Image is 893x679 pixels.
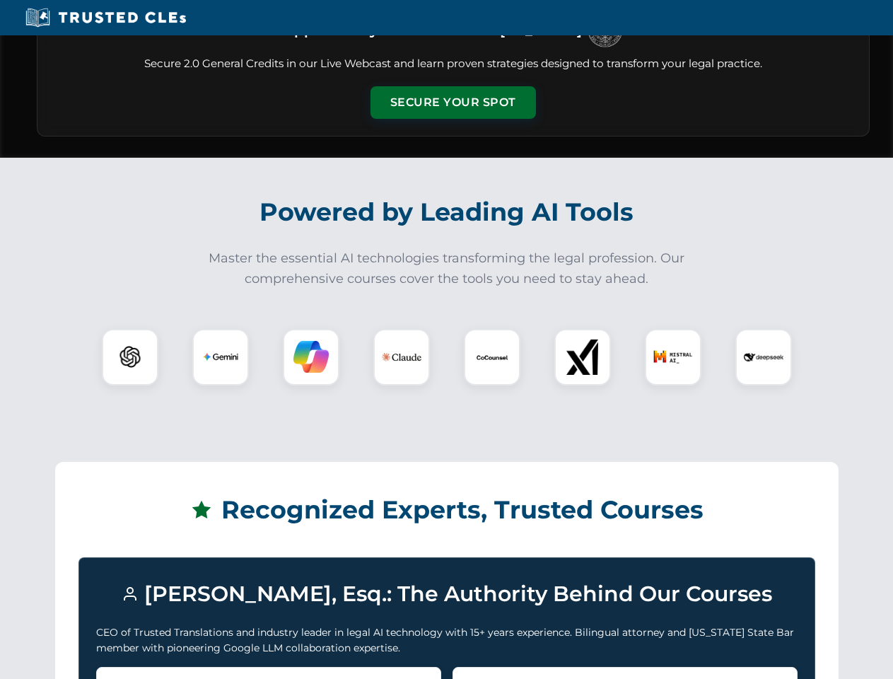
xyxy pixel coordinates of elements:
[735,329,792,385] div: DeepSeek
[293,339,329,375] img: Copilot Logo
[199,248,694,289] p: Master the essential AI technologies transforming the legal profession. Our comprehensive courses...
[283,329,339,385] div: Copilot
[102,329,158,385] div: ChatGPT
[464,329,520,385] div: CoCounsel
[54,56,852,72] p: Secure 2.0 General Credits in our Live Webcast and learn proven strategies designed to transform ...
[203,339,238,375] img: Gemini Logo
[565,339,600,375] img: xAI Logo
[55,187,839,237] h2: Powered by Leading AI Tools
[21,7,190,28] img: Trusted CLEs
[370,86,536,119] button: Secure Your Spot
[474,339,510,375] img: CoCounsel Logo
[744,337,783,377] img: DeepSeek Logo
[110,337,151,378] img: ChatGPT Logo
[373,329,430,385] div: Claude
[192,329,249,385] div: Gemini
[554,329,611,385] div: xAI
[78,485,815,535] h2: Recognized Experts, Trusted Courses
[96,575,798,613] h3: [PERSON_NAME], Esq.: The Authority Behind Our Courses
[645,329,701,385] div: Mistral AI
[653,337,693,377] img: Mistral AI Logo
[96,625,798,656] p: CEO of Trusted Translations and industry leader in legal AI technology with 15+ years experience....
[382,337,421,377] img: Claude Logo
